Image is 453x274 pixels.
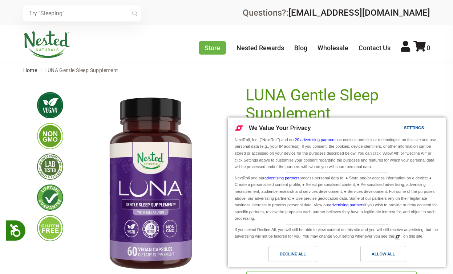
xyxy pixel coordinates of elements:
[236,44,284,52] a: Nested Rewards
[294,44,307,52] a: Blog
[233,225,440,241] div: If you select Decline All, you will still be able to view content on this site and you will still...
[37,123,63,149] img: gmofree
[37,184,63,211] img: lifetimeguarantee
[44,67,118,73] span: LUNA Gentle Sleep Supplement
[246,86,412,122] h1: LUNA Gentle Sleep Supplement
[23,5,141,21] input: Try "Sleeping"
[232,246,337,266] a: Decline All
[23,31,70,58] img: Nested Naturals
[413,44,430,52] a: 0
[404,124,424,132] div: Settings
[280,250,306,258] div: Decline All
[39,67,43,73] span: |
[391,122,409,135] a: Settings
[199,41,226,55] a: Store
[233,173,440,223] div: NextRoll and our process personal data to: ● Store and/or access information on a device; ● Creat...
[359,44,391,52] a: Contact Us
[249,125,311,131] span: We Value Your Privacy
[23,63,430,78] nav: breadcrumbs
[329,203,364,207] a: advertising partners
[23,67,37,73] a: Home
[317,44,348,52] a: Wholesale
[426,44,430,52] span: 0
[37,92,63,118] img: vegan
[372,250,395,258] div: Allow All
[288,8,430,18] a: [EMAIL_ADDRESS][DOMAIN_NAME]
[295,138,336,142] a: 20 advertising partners
[243,8,430,17] div: Questions?:
[37,154,63,180] img: thirdpartytested
[264,176,300,180] a: advertising partners
[233,136,440,171] div: NextRoll, Inc. ("NextRoll") and our use cookies and similar technologies on this site and use per...
[337,246,441,266] a: Allow All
